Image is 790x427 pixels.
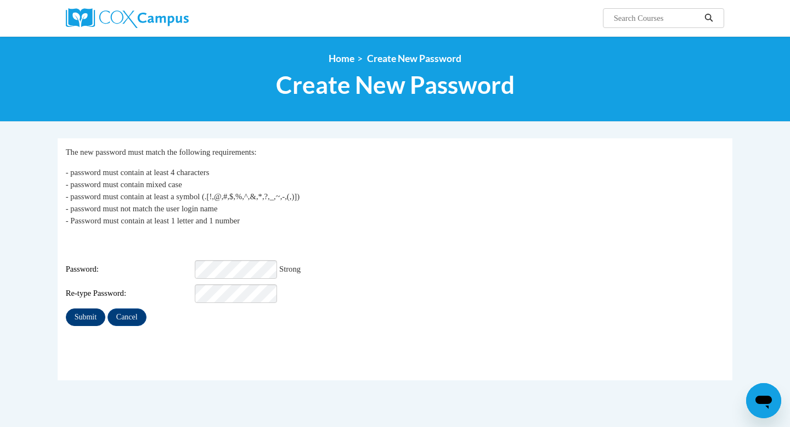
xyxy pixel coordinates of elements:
[276,70,515,99] span: Create New Password
[701,12,717,25] button: Search
[329,53,354,64] a: Home
[66,288,193,300] span: Re-type Password:
[746,383,781,418] iframe: Button to launch messaging window
[613,12,701,25] input: Search Courses
[66,148,257,156] span: The new password must match the following requirements:
[279,265,301,273] span: Strong
[66,308,105,326] input: Submit
[367,53,461,64] span: Create New Password
[66,263,193,276] span: Password:
[108,308,146,326] input: Cancel
[66,8,189,28] img: Cox Campus
[66,8,274,28] a: Cox Campus
[66,168,300,225] span: - password must contain at least 4 characters - password must contain mixed case - password must ...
